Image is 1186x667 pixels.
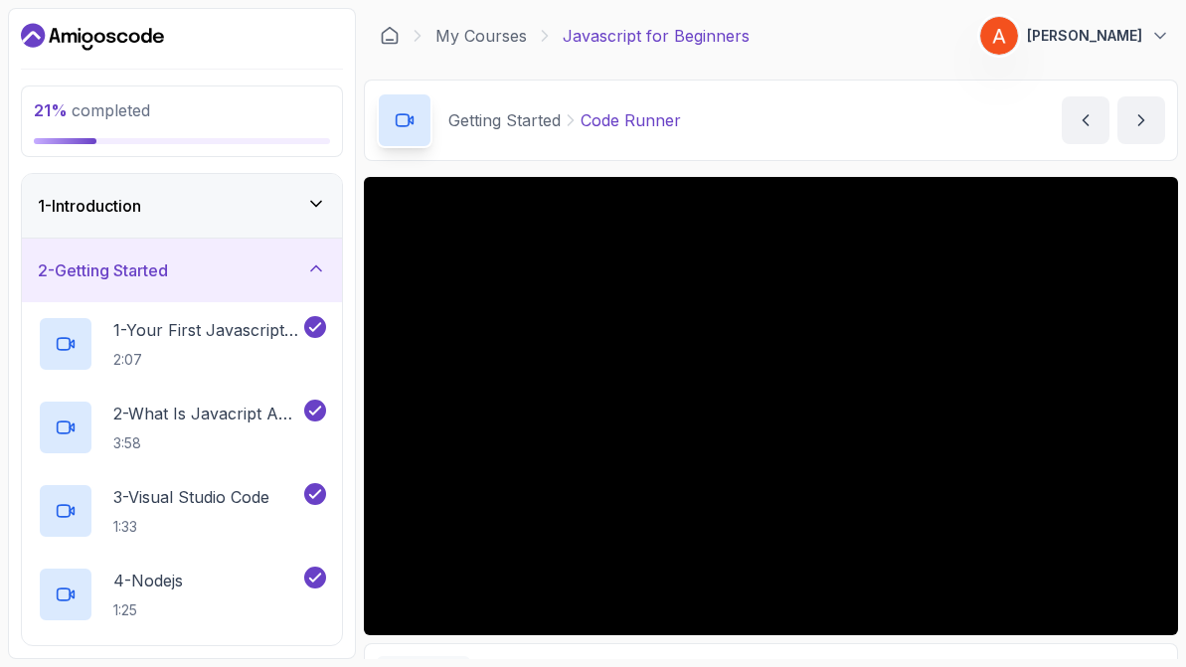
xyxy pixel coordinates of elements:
[113,433,300,453] p: 3:58
[113,600,183,620] p: 1:25
[38,567,326,622] button: 4-Nodejs1:25
[448,108,561,132] p: Getting Started
[364,177,1178,635] iframe: 6 - Code Runner
[435,24,527,48] a: My Courses
[38,316,326,372] button: 1-Your First Javascript Code2:07
[21,21,164,53] a: Dashboard
[113,569,183,592] p: 4 - Nodejs
[38,258,168,282] h3: 2 - Getting Started
[979,16,1170,56] button: user profile image[PERSON_NAME]
[34,100,68,120] span: 21 %
[38,483,326,539] button: 3-Visual Studio Code1:33
[1117,96,1165,144] button: next content
[380,26,400,46] a: Dashboard
[38,400,326,455] button: 2-What Is Javacript And How It Works3:58
[563,24,750,48] p: Javascript for Beginners
[1027,26,1142,46] p: [PERSON_NAME]
[581,108,681,132] p: Code Runner
[113,402,300,425] p: 2 - What Is Javacript And How It Works
[22,239,342,302] button: 2-Getting Started
[113,318,300,342] p: 1 - Your First Javascript Code
[22,174,342,238] button: 1-Introduction
[38,194,141,218] h3: 1 - Introduction
[113,350,300,370] p: 2:07
[113,485,269,509] p: 3 - Visual Studio Code
[113,517,269,537] p: 1:33
[980,17,1018,55] img: user profile image
[34,100,150,120] span: completed
[1062,96,1109,144] button: previous content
